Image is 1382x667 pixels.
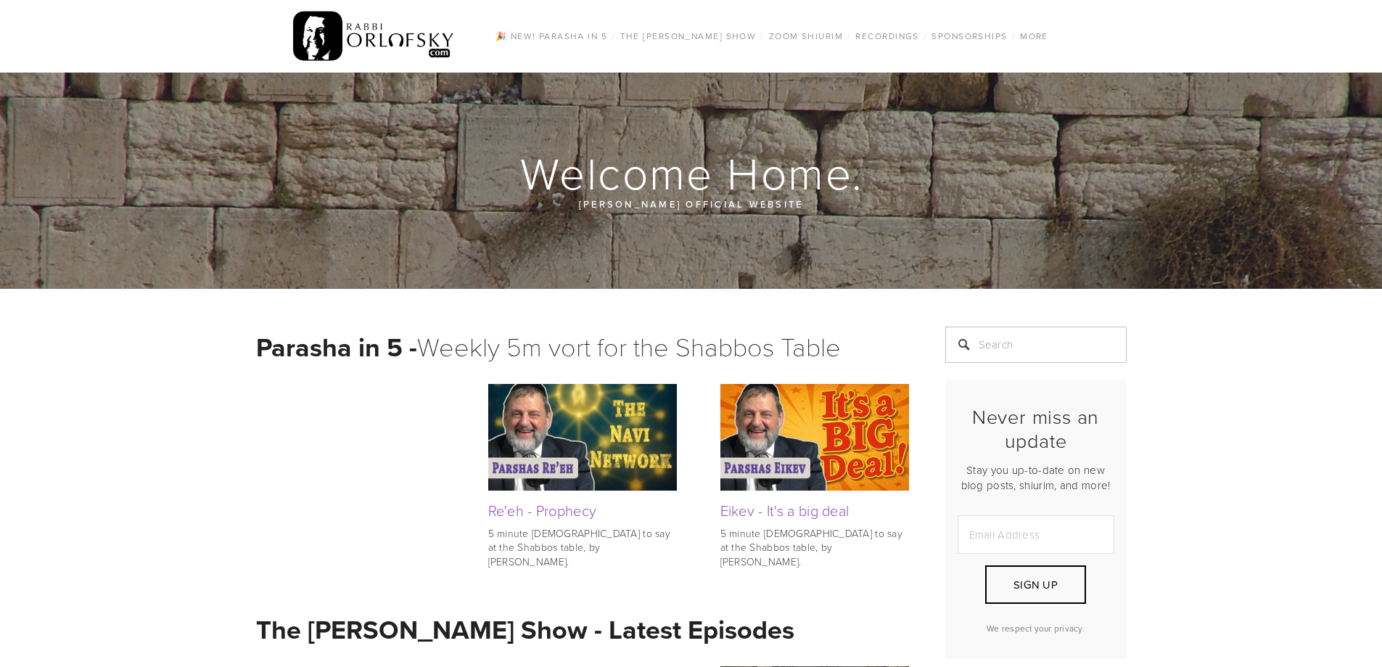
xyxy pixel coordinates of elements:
p: Stay you up-to-date on new blog posts, shiurim, and more! [958,462,1114,493]
p: We respect your privacy. [958,622,1114,634]
span: / [924,30,927,42]
span: / [612,30,615,42]
a: Recordings [851,27,923,46]
a: More [1016,27,1053,46]
a: Sponsorships [927,27,1011,46]
strong: The [PERSON_NAME] Show - Latest Episodes [256,610,794,648]
img: Eikev - It's a big deal [720,384,909,490]
span: Sign Up [1013,577,1058,592]
input: Email Address [958,515,1114,554]
h2: Never miss an update [958,405,1114,452]
p: 5 minute [DEMOGRAPHIC_DATA] to say at the Shabbos table, by [PERSON_NAME]. [720,526,909,569]
button: Sign Up [985,565,1085,604]
a: Eikev - It's a big deal [720,500,850,520]
input: Search [945,327,1127,363]
p: [PERSON_NAME] official website [343,196,1040,212]
span: / [847,30,851,42]
img: RabbiOrlofsky.com [293,8,455,65]
p: 5 minute [DEMOGRAPHIC_DATA] to say at the Shabbos table, by [PERSON_NAME]. [488,526,677,569]
h1: Welcome Home. [256,150,1128,196]
a: 🎉 NEW! Parasha in 5 [491,27,612,46]
img: Re'eh - Prophecy [488,384,677,490]
h1: Weekly 5m vort for the Shabbos Table [256,327,909,367]
a: The [PERSON_NAME] Show [616,27,761,46]
strong: Parasha in 5 - [256,328,417,366]
a: Re'eh - Prophecy [488,500,597,520]
a: Zoom Shiurim [765,27,847,46]
span: / [1012,30,1016,42]
span: / [760,30,764,42]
